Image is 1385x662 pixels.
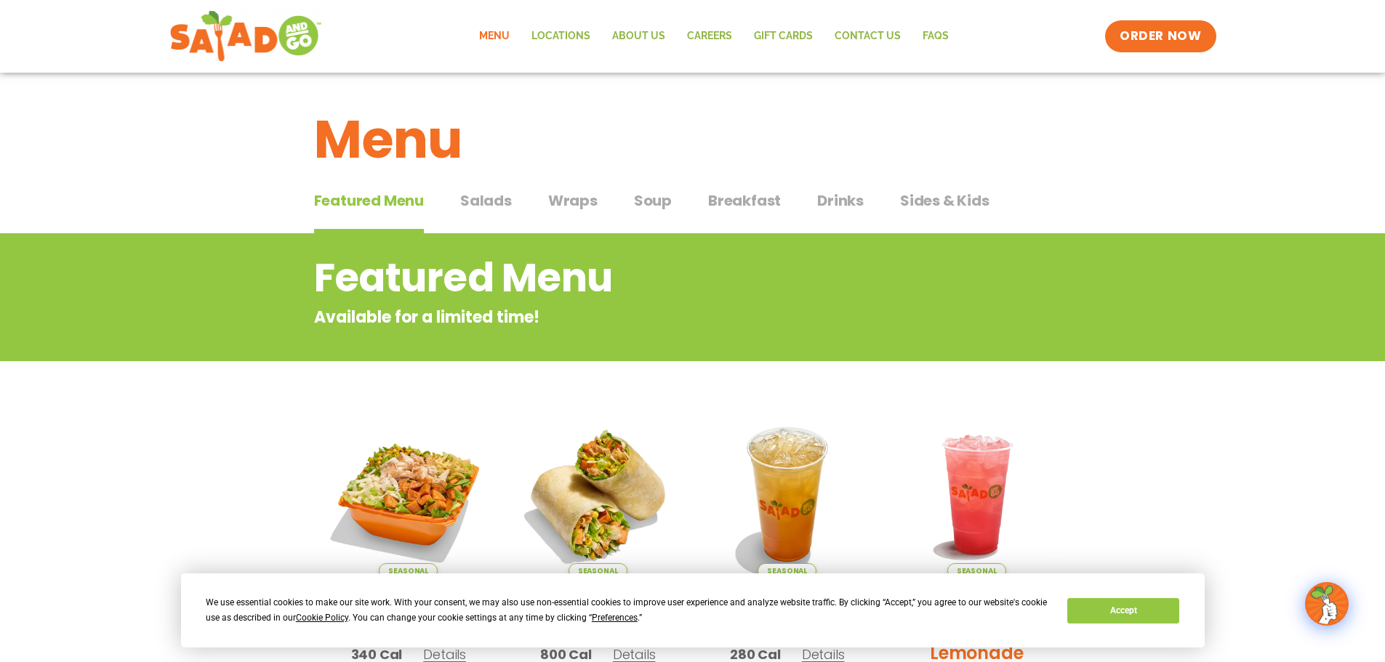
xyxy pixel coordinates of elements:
span: Sides & Kids [900,190,989,211]
div: We use essential cookies to make our site work. With your consent, we may also use non-essential ... [206,595,1050,626]
nav: Menu [468,20,960,53]
h2: Featured Menu [314,249,955,307]
p: Available for a limited time! [314,305,955,329]
a: FAQs [912,20,960,53]
span: Wraps [548,190,598,211]
span: Seasonal [758,563,816,578]
span: Breakfast [708,190,781,211]
span: Seasonal [947,563,1006,578]
a: Menu [468,20,521,53]
a: Contact Us [824,20,912,53]
span: Seasonal [569,563,627,578]
span: Drinks [817,190,864,211]
h1: Menu [314,100,1072,179]
img: new-SAG-logo-768×292 [169,7,323,65]
span: Featured Menu [314,190,424,211]
a: Careers [676,20,743,53]
img: Product photo for Apple Cider Lemonade [704,411,872,578]
a: About Us [601,20,676,53]
span: Preferences [592,613,638,623]
span: ORDER NOW [1120,28,1201,45]
span: Salads [460,190,512,211]
img: Product photo for Southwest Harvest Wrap [514,411,682,578]
img: wpChatIcon [1306,584,1347,624]
a: ORDER NOW [1105,20,1216,52]
img: Product photo for Blackberry Bramble Lemonade [893,411,1061,578]
div: Tabbed content [314,185,1072,234]
button: Accept [1067,598,1179,623]
span: Cookie Policy [296,613,348,623]
span: Seasonal [379,563,438,578]
a: GIFT CARDS [743,20,824,53]
img: Product photo for Southwest Harvest Salad [325,411,493,578]
span: Soup [634,190,672,211]
div: Cookie Consent Prompt [181,573,1205,647]
a: Locations [521,20,601,53]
